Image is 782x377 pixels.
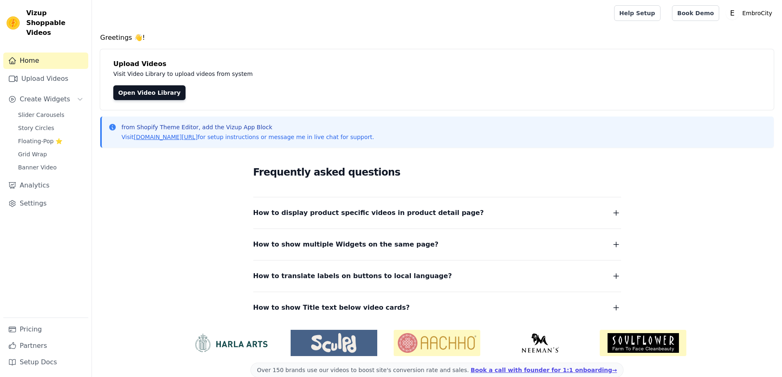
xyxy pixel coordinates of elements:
a: [DOMAIN_NAME][URL] [134,134,198,140]
button: Create Widgets [3,91,88,107]
a: Help Setup [614,5,660,21]
span: Create Widgets [20,94,70,104]
a: Setup Docs [3,354,88,370]
button: How to show multiple Widgets on the same page? [253,239,621,250]
a: Banner Video [13,162,88,173]
a: Open Video Library [113,85,186,100]
span: Banner Video [18,163,57,171]
button: How to translate labels on buttons to local language? [253,270,621,282]
img: Aachho [394,330,480,356]
a: Upload Videos [3,71,88,87]
span: Grid Wrap [18,150,47,158]
span: How to display product specific videos in product detail page? [253,207,484,219]
a: Settings [3,195,88,212]
p: Visit for setup instructions or message me in live chat for support. [122,133,374,141]
a: Story Circles [13,122,88,134]
img: HarlaArts [188,333,274,353]
text: E [730,9,735,17]
img: Vizup [7,16,20,30]
button: E EmbroCity [726,6,775,21]
a: Book Demo [672,5,719,21]
h4: Greetings 👋! [100,33,774,43]
a: Analytics [3,177,88,194]
span: Story Circles [18,124,54,132]
img: Sculpd US [291,333,377,353]
p: EmbroCity [739,6,775,21]
button: How to show Title text below video cards? [253,302,621,313]
a: Home [3,53,88,69]
button: How to display product specific videos in product detail page? [253,207,621,219]
span: Vizup Shoppable Videos [26,8,85,38]
p: Visit Video Library to upload videos from system [113,69,481,79]
a: Book a call with founder for 1:1 onboarding [471,367,617,373]
a: Floating-Pop ⭐ [13,135,88,147]
a: Slider Carousels [13,109,88,121]
img: Neeman's [497,333,583,353]
span: Floating-Pop ⭐ [18,137,62,145]
h4: Upload Videos [113,59,761,69]
p: from Shopify Theme Editor, add the Vizup App Block [122,123,374,131]
span: How to translate labels on buttons to local language? [253,270,452,282]
span: How to show multiple Widgets on the same page? [253,239,439,250]
a: Pricing [3,321,88,338]
img: Soulflower [600,330,686,356]
h2: Frequently asked questions [253,164,621,181]
span: How to show Title text below video cards? [253,302,410,313]
a: Partners [3,338,88,354]
a: Grid Wrap [13,149,88,160]
span: Slider Carousels [18,111,64,119]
